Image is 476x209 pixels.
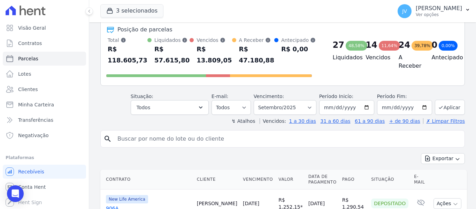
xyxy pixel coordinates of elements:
[416,12,462,17] p: Ver opções
[131,94,153,99] label: Situação:
[197,37,232,44] div: Vencidos
[108,44,147,66] div: R$ 118.605,73
[377,93,432,100] label: Período Fim:
[108,37,147,44] div: Total
[18,184,46,191] span: Conta Hent
[3,165,86,179] a: Recebíveis
[320,118,350,124] a: 31 a 60 dias
[3,67,86,81] a: Lotes
[333,53,355,62] h4: Liquidados
[431,53,453,62] h4: Antecipado
[18,55,38,62] span: Parcelas
[411,170,431,189] th: E-mail
[212,94,229,99] label: E-mail:
[439,41,458,51] div: 0,00%
[3,128,86,142] a: Negativação
[100,4,163,17] button: 3 selecionados
[371,199,408,208] div: Depositado
[7,185,24,202] div: Open Intercom Messenger
[194,170,240,189] th: Cliente
[154,37,190,44] div: Liquidados
[333,39,344,51] div: 27
[319,94,353,99] label: Período Inicío:
[3,180,86,194] a: Conta Hent
[117,25,172,34] div: Posição de parcelas
[402,9,407,14] span: JV
[3,21,86,35] a: Visão Geral
[355,118,385,124] a: 61 a 90 dias
[281,37,316,44] div: Antecipado
[389,118,420,124] a: + de 90 dias
[399,39,410,51] div: 24
[6,154,83,162] div: Plataformas
[18,117,53,124] span: Transferências
[366,39,377,51] div: 14
[197,44,232,66] div: R$ 13.809,05
[131,100,209,115] button: Todos
[435,100,465,115] button: Aplicar
[3,98,86,112] a: Minha Carteira
[240,170,276,189] th: Vencimento
[366,53,387,62] h4: Vencidos
[416,5,462,12] p: [PERSON_NAME]
[254,94,284,99] label: Vencimento:
[392,1,476,21] button: JV [PERSON_NAME] Ver opções
[231,118,255,124] label: ↯ Atalhos
[113,132,462,146] input: Buscar por nome do lote ou do cliente
[346,41,367,51] div: 48,58%
[103,135,112,143] i: search
[18,132,49,139] span: Negativação
[18,101,54,108] span: Minha Carteira
[281,44,316,55] div: R$ 0,00
[289,118,316,124] a: 1 a 30 dias
[421,153,465,164] button: Exportar
[3,113,86,127] a: Transferências
[18,40,42,47] span: Contratos
[106,195,148,203] span: New Life America
[379,41,400,51] div: 11,64%
[18,86,38,93] span: Clientes
[368,170,411,189] th: Situação
[423,118,465,124] a: ✗ Limpar Filtros
[433,198,461,209] button: Ações
[260,118,286,124] label: Vencidos:
[399,53,421,70] h4: A Receber
[3,36,86,50] a: Contratos
[239,37,274,44] div: A Receber
[431,39,437,51] div: 0
[243,201,259,206] a: [DATE]
[100,170,194,189] th: Contrato
[18,70,31,77] span: Lotes
[18,24,46,31] span: Visão Geral
[137,103,150,112] span: Todos
[3,52,86,66] a: Parcelas
[239,44,274,66] div: R$ 47.180,88
[18,168,44,175] span: Recebíveis
[3,82,86,96] a: Clientes
[276,170,305,189] th: Valor
[154,44,190,66] div: R$ 57.615,80
[412,41,433,51] div: 39,78%
[306,170,339,189] th: Data de Pagamento
[339,170,368,189] th: Pago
